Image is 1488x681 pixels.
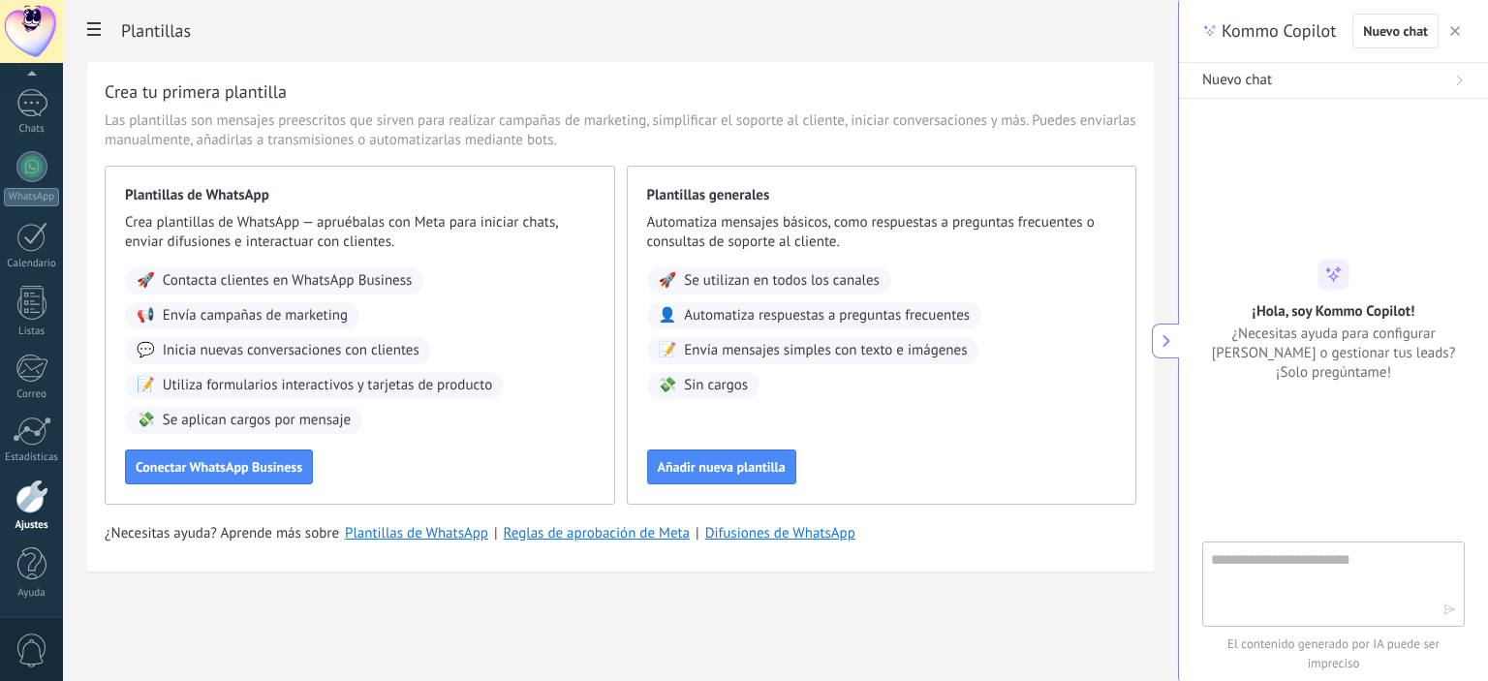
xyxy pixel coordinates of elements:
[647,186,1117,205] span: Plantillas generales
[105,524,339,543] span: ¿Necesitas ayuda? Aprende más sobre
[4,519,60,532] div: Ajustes
[4,325,60,338] div: Listas
[4,258,60,270] div: Calendario
[137,271,155,291] span: 🚀
[1222,19,1336,43] span: Kommo Copilot
[163,411,351,430] span: Se aplican cargos por mensaje
[125,186,595,205] span: Plantillas de WhatsApp
[163,271,413,291] span: Contacta clientes en WhatsApp Business
[163,376,493,395] span: Utiliza formularios interactivos y tarjetas de producto
[1202,71,1272,90] span: Nuevo chat
[647,449,796,484] button: Añadir nueva plantilla
[163,341,419,360] span: Inicia nuevas conversaciones con clientes
[163,306,348,325] span: Envía campañas de marketing
[4,587,60,600] div: Ayuda
[659,306,677,325] span: 👤
[1202,324,1465,382] span: ¿Necesitas ayuda para configurar [PERSON_NAME] o gestionar tus leads? ¡Solo pregúntame!
[658,460,786,474] span: Añadir nueva plantilla
[684,271,880,291] span: Se utilizan en todos los canales
[1352,14,1439,48] button: Nuevo chat
[1202,635,1465,673] span: El contenido generado por IA puede ser impreciso
[1179,63,1488,99] button: Nuevo chat
[504,524,691,542] a: Reglas de aprobación de Meta
[684,341,967,360] span: Envía mensajes simples con texto e imágenes
[137,306,155,325] span: 📢
[659,341,677,360] span: 📝
[136,460,302,474] span: Conectar WhatsApp Business
[684,376,748,395] span: Sin cargos
[647,213,1117,252] span: Automatiza mensajes básicos, como respuestas a preguntas frecuentes o consultas de soporte al cli...
[705,524,855,542] a: Difusiones de WhatsApp
[4,451,60,464] div: Estadísticas
[684,306,970,325] span: Automatiza respuestas a preguntas frecuentes
[105,111,1136,150] span: Las plantillas son mensajes preescritos que sirven para realizar campañas de marketing, simplific...
[125,213,595,252] span: Crea plantillas de WhatsApp — apruébalas con Meta para iniciar chats, enviar difusiones e interac...
[121,12,1154,50] h2: Plantillas
[659,376,677,395] span: 💸
[137,376,155,395] span: 📝
[1363,24,1428,38] span: Nuevo chat
[137,411,155,430] span: 💸
[105,524,1136,543] div: | |
[137,341,155,360] span: 💬
[1253,301,1415,320] h2: ¡Hola, soy Kommo Copilot!
[345,524,488,542] a: Plantillas de WhatsApp
[4,188,59,206] div: WhatsApp
[105,79,287,104] h3: Crea tu primera plantilla
[4,123,60,136] div: Chats
[125,449,313,484] button: Conectar WhatsApp Business
[659,271,677,291] span: 🚀
[4,388,60,401] div: Correo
